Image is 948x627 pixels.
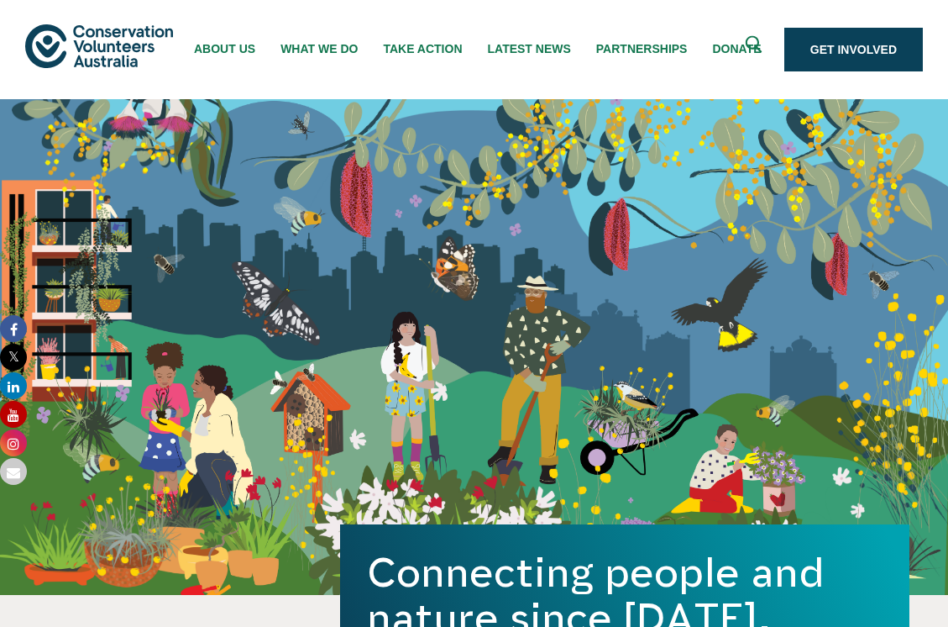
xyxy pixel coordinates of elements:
span: Expand search box [745,36,766,64]
span: Latest News [488,42,571,55]
a: Get Involved [784,28,923,71]
button: Expand search box Close search box [736,29,776,70]
span: What We Do [280,42,358,55]
span: About Us [194,42,255,55]
span: Take Action [383,42,462,55]
span: Partnerships [596,42,688,55]
span: Donate [712,42,761,55]
img: logo.svg [25,24,173,67]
